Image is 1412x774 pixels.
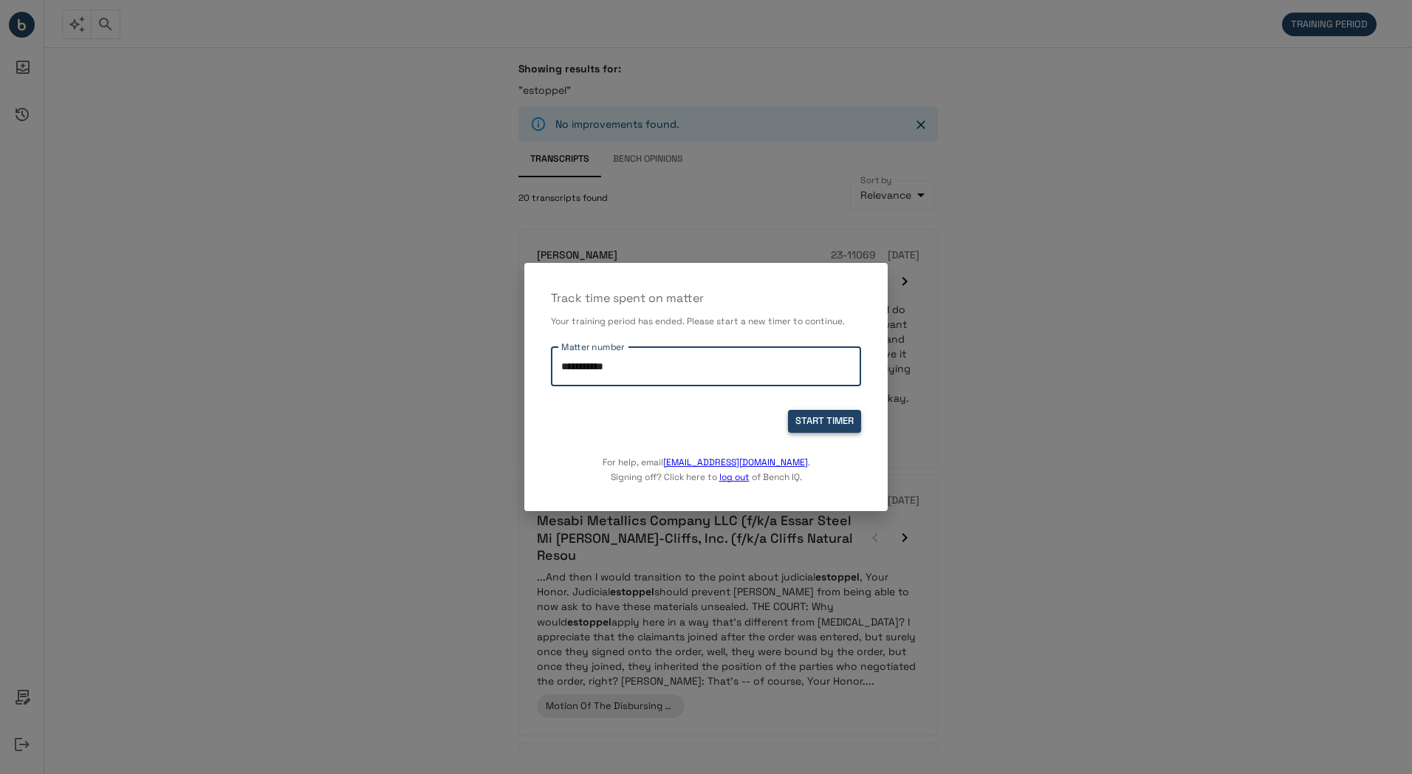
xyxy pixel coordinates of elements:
[551,290,861,307] p: Track time spent on matter
[551,315,845,327] span: Your training period has ended. Please start a new timer to continue.
[719,471,750,483] a: log out
[561,340,625,353] label: Matter number
[663,456,808,468] a: [EMAIL_ADDRESS][DOMAIN_NAME]
[603,433,810,484] p: For help, email . Signing off? Click here to of Bench IQ.
[788,410,861,433] button: START TIMER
